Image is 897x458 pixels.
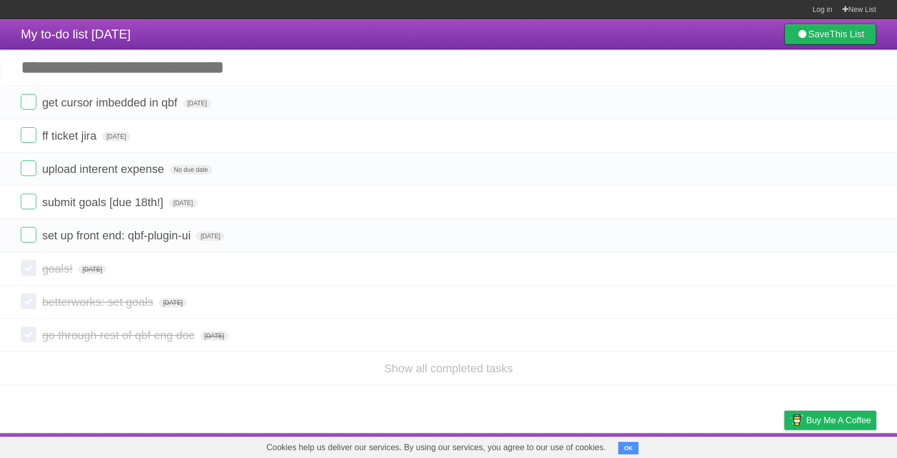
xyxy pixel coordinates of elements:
[618,442,638,454] button: OK
[42,329,197,342] span: go through rest of qbf eng doc
[811,436,876,455] a: Suggest a feature
[42,262,75,275] span: goals!
[200,331,228,341] span: [DATE]
[736,436,758,455] a: Terms
[790,411,804,429] img: Buy me a coffee
[21,293,36,309] label: Done
[21,160,36,176] label: Done
[78,265,106,274] span: [DATE]
[806,411,871,429] span: Buy me a coffee
[21,260,36,276] label: Done
[159,298,187,307] span: [DATE]
[170,165,212,174] span: No due date
[42,295,156,308] span: betterworks: set goals
[21,27,131,41] span: My to-do list [DATE]
[42,196,166,209] span: submit goals [due 18th!]
[21,227,36,243] label: Done
[784,24,876,45] a: SaveThis List
[42,163,167,176] span: upload interent expense
[42,96,180,109] span: get cursor imbedded in qbf
[256,437,616,458] span: Cookies help us deliver our services. By using our services, you agree to our use of cookies.
[196,232,224,241] span: [DATE]
[169,198,197,208] span: [DATE]
[21,94,36,110] label: Done
[102,132,130,141] span: [DATE]
[42,129,99,142] span: ff ticket jira
[183,99,211,108] span: [DATE]
[830,29,864,39] b: This List
[784,411,876,430] a: Buy me a coffee
[42,229,193,242] span: set up front end: qbf-plugin-ui
[384,362,513,375] a: Show all completed tasks
[21,194,36,209] label: Done
[21,327,36,342] label: Done
[646,436,668,455] a: About
[771,436,798,455] a: Privacy
[681,436,723,455] a: Developers
[21,127,36,143] label: Done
